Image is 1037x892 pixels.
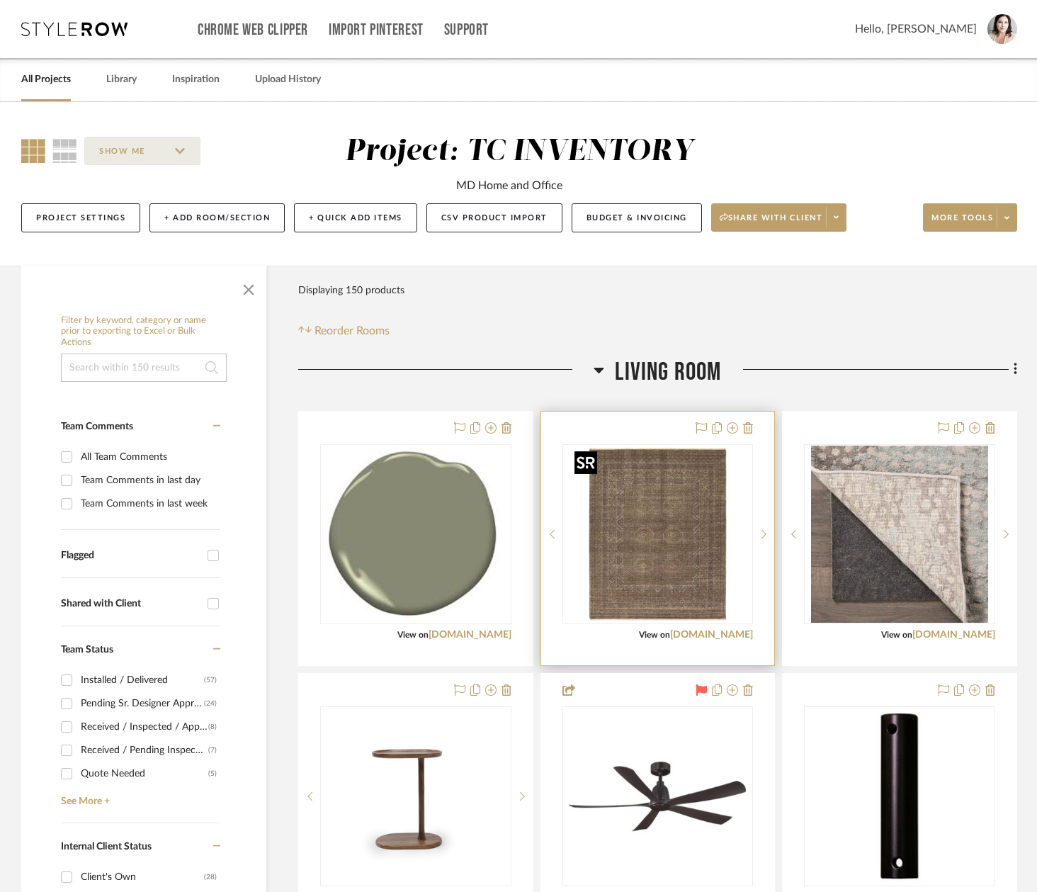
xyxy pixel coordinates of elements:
[429,630,511,640] a: [DOMAIN_NAME]
[322,732,510,861] img: Lago Table
[61,354,227,382] input: Search within 150 results
[204,866,217,888] div: (28)
[720,213,823,234] span: Share with client
[172,70,220,89] a: Inspiration
[61,550,200,562] div: Flagged
[106,70,137,89] a: Library
[81,492,217,515] div: Team Comments in last week
[21,203,140,232] button: Project Settings
[327,446,504,623] img: Rolling Hills 1497
[61,645,113,655] span: Team Status
[931,213,993,234] span: More tools
[198,24,308,36] a: Chrome Web Clipper
[639,631,670,639] span: View on
[563,445,753,623] div: 0
[234,273,263,301] button: Close
[314,322,390,339] span: Reorder Rooms
[456,177,562,194] div: MD Home and Office
[57,785,220,808] a: See More +
[204,692,217,715] div: (24)
[81,739,208,762] div: Received / Pending Inspection
[81,469,217,492] div: Team Comments in last day
[572,203,702,232] button: Budget & Invoicing
[61,422,133,431] span: Team Comments
[569,446,746,623] img: Rhapsody 9'x12' Rug
[397,631,429,639] span: View on
[923,203,1017,232] button: More tools
[204,669,217,691] div: (57)
[81,669,204,691] div: Installed / Delivered
[811,708,988,885] img: Indoor Fan Downrod
[329,24,424,36] a: Import Pinterest
[345,137,693,166] div: Project: TC INVENTORY
[670,630,753,640] a: [DOMAIN_NAME]
[208,716,217,738] div: (8)
[208,739,217,762] div: (7)
[711,203,847,232] button: Share with client
[855,21,977,38] span: Hello, [PERSON_NAME]
[81,762,208,785] div: Quote Needed
[61,598,200,610] div: Shared with Client
[81,866,204,888] div: Client's Own
[444,24,489,36] a: Support
[298,276,404,305] div: Displaying 150 products
[615,357,721,388] span: Living Room
[81,716,208,738] div: Received / Inspected / Approved
[81,446,217,468] div: All Team Comments
[987,14,1017,44] img: avatar
[811,446,988,623] img: Extra Plush Premium Rug Pad 9' x 12' Rolled
[298,322,390,339] button: Reorder Rooms
[294,203,417,232] button: + Quick Add Items
[912,630,995,640] a: [DOMAIN_NAME]
[208,762,217,785] div: (5)
[81,692,204,715] div: Pending Sr. Designer Approval
[61,842,152,852] span: Internal Client Status
[61,315,227,349] h6: Filter by keyword, category or name prior to exporting to Excel or Bulk Actions
[569,708,746,885] img: Kute 5 Blade Smart Hanging Ceiling Fan
[149,203,285,232] button: + Add Room/Section
[881,631,912,639] span: View on
[426,203,562,232] button: CSV Product Import
[21,70,71,89] a: All Projects
[255,70,321,89] a: Upload History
